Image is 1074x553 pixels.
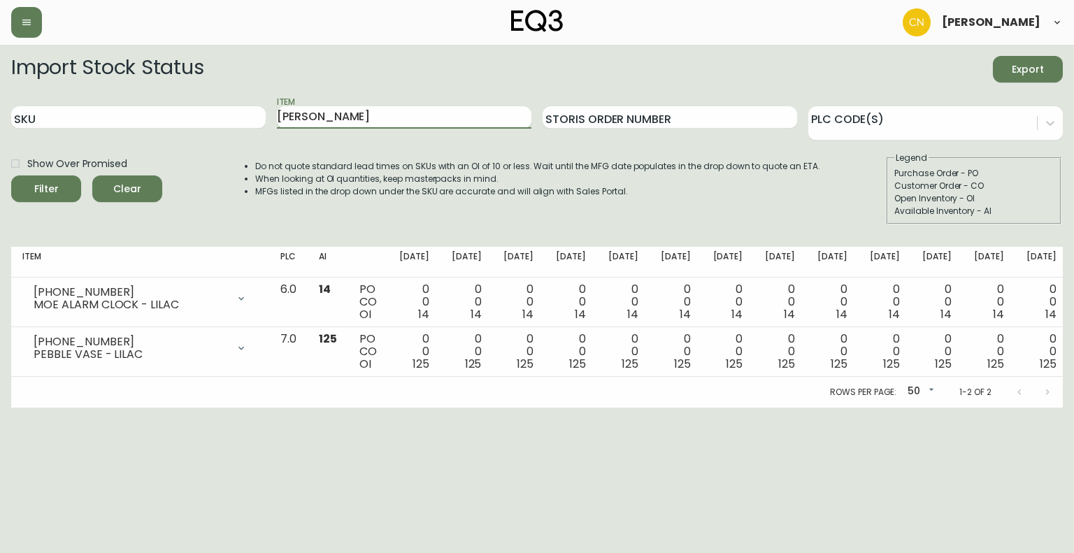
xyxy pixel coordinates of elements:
div: 0 0 [399,283,429,321]
div: 0 0 [452,283,482,321]
th: [DATE] [597,247,650,278]
span: 125 [883,356,900,372]
th: PLC [269,247,308,278]
span: 14 [1045,306,1057,322]
li: Do not quote standard lead times on SKUs with an OI of 10 or less. Wait until the MFG date popula... [255,160,820,173]
th: [DATE] [1015,247,1068,278]
div: PEBBLE VASE - LILAC [34,348,227,361]
span: 125 [674,356,691,372]
div: 0 0 [870,333,900,371]
div: [PHONE_NUMBER]PEBBLE VASE - LILAC [22,333,258,364]
span: 125 [319,331,337,347]
div: 0 0 [765,283,795,321]
span: 14 [680,306,691,322]
div: Filter [34,180,59,198]
li: MFGs listed in the drop down under the SKU are accurate and will align with Sales Portal. [255,185,820,198]
div: [PHONE_NUMBER] [34,286,227,299]
div: 0 0 [661,333,691,371]
p: Rows per page: [830,386,896,398]
th: [DATE] [911,247,964,278]
span: 125 [726,356,743,372]
span: OI [359,356,371,372]
span: 125 [517,356,534,372]
div: 0 0 [452,333,482,371]
div: Customer Order - CO [894,180,1054,192]
th: [DATE] [702,247,754,278]
h2: Import Stock Status [11,56,203,82]
div: 0 0 [661,283,691,321]
div: PO CO [359,283,377,321]
div: 0 0 [608,283,638,321]
div: 0 0 [765,333,795,371]
span: [PERSON_NAME] [942,17,1040,28]
th: [DATE] [754,247,806,278]
div: Available Inventory - AI [894,205,1054,217]
th: [DATE] [441,247,493,278]
button: Export [993,56,1063,82]
th: [DATE] [650,247,702,278]
span: 14 [522,306,534,322]
div: 0 0 [817,333,847,371]
div: 0 0 [608,333,638,371]
div: 0 0 [713,333,743,371]
div: Purchase Order - PO [894,167,1054,180]
span: 14 [784,306,795,322]
span: Show Over Promised [27,157,127,171]
img: logo [511,10,563,32]
div: 0 0 [1026,333,1057,371]
p: 1-2 of 2 [959,386,991,398]
div: PO CO [359,333,377,371]
div: 50 [902,380,937,403]
th: Item [11,247,269,278]
td: 7.0 [269,327,308,377]
th: [DATE] [859,247,911,278]
span: Export [1004,61,1052,78]
th: [DATE] [963,247,1015,278]
span: 14 [731,306,743,322]
span: 14 [319,281,331,297]
div: 0 0 [922,333,952,371]
th: [DATE] [388,247,441,278]
div: 0 0 [870,283,900,321]
span: 125 [987,356,1004,372]
th: AI [308,247,348,278]
div: [PHONE_NUMBER]MOE ALARM CLOCK - LILAC [22,283,258,314]
span: 125 [569,356,586,372]
button: Filter [11,175,81,202]
td: 6.0 [269,278,308,327]
div: MOE ALARM CLOCK - LILAC [34,299,227,311]
span: OI [359,306,371,322]
span: 14 [418,306,429,322]
div: 0 0 [556,283,586,321]
div: 0 0 [1026,283,1057,321]
span: 14 [889,306,900,322]
span: 125 [1040,356,1057,372]
th: [DATE] [492,247,545,278]
div: Open Inventory - OI [894,192,1054,205]
li: When looking at OI quantities, keep masterpacks in mind. [255,173,820,185]
span: 14 [836,306,847,322]
span: 14 [471,306,482,322]
div: 0 0 [713,283,743,321]
div: 0 0 [922,283,952,321]
button: Clear [92,175,162,202]
span: 14 [993,306,1004,322]
div: 0 0 [817,283,847,321]
span: 125 [935,356,952,372]
span: 125 [622,356,638,372]
div: 0 0 [556,333,586,371]
span: 14 [575,306,586,322]
th: [DATE] [806,247,859,278]
th: [DATE] [545,247,597,278]
span: 125 [465,356,482,372]
div: 0 0 [399,333,429,371]
div: 0 0 [503,283,534,321]
span: 125 [413,356,429,372]
div: 0 0 [503,333,534,371]
span: Clear [103,180,151,198]
div: 0 0 [974,333,1004,371]
div: [PHONE_NUMBER] [34,336,227,348]
div: 0 0 [974,283,1004,321]
legend: Legend [894,152,929,164]
img: c84cfeac70e636aa0953565b6890594c [903,8,931,36]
